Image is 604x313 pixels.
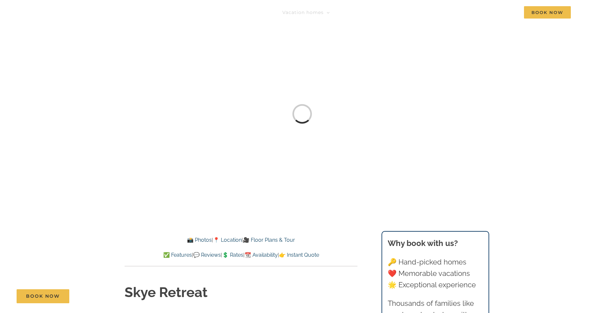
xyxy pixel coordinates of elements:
[388,256,483,291] p: 🔑 Hand-picked homes ❤️ Memorable vacations 🌟 Exceptional experience
[489,10,509,15] span: Contact
[187,237,212,243] a: 📸 Photos
[213,237,242,243] a: 📍 Location
[388,238,483,249] h3: Why book with us?
[344,6,383,19] a: Things to do
[524,6,571,19] span: Book Now
[282,10,324,15] span: Vacation homes
[452,6,474,19] a: About
[125,251,357,259] p: | | | |
[222,252,243,258] a: 💲 Rates
[398,10,432,15] span: Deals & More
[243,237,295,243] a: 🎥 Floor Plans & Tour
[245,252,278,258] a: 📆 Availability
[452,10,468,15] span: About
[125,236,357,244] p: | |
[398,6,438,19] a: Deals & More
[125,283,357,302] h1: Skye Retreat
[193,252,221,258] a: 💬 Reviews
[33,7,143,22] img: Branson Family Retreats Logo
[291,103,313,125] div: Loading...
[489,6,509,19] a: Contact
[17,289,69,303] a: Book Now
[344,10,377,15] span: Things to do
[282,6,571,19] nav: Main Menu
[279,252,319,258] a: 👉 Instant Quote
[282,6,330,19] a: Vacation homes
[163,252,192,258] a: ✅ Features
[26,293,60,299] span: Book Now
